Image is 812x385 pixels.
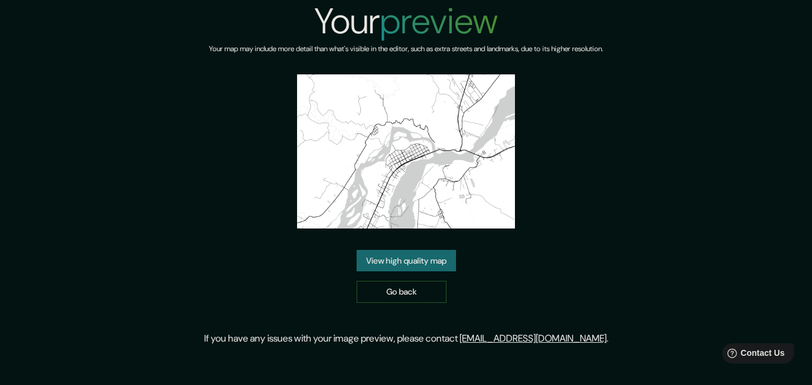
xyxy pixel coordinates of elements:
[357,250,456,272] a: View high quality map
[460,332,607,345] a: [EMAIL_ADDRESS][DOMAIN_NAME]
[297,74,515,229] img: created-map-preview
[706,339,799,372] iframe: Help widget launcher
[204,331,608,346] p: If you have any issues with your image preview, please contact .
[209,43,603,55] h6: Your map may include more detail than what's visible in the editor, such as extra streets and lan...
[357,281,446,303] a: Go back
